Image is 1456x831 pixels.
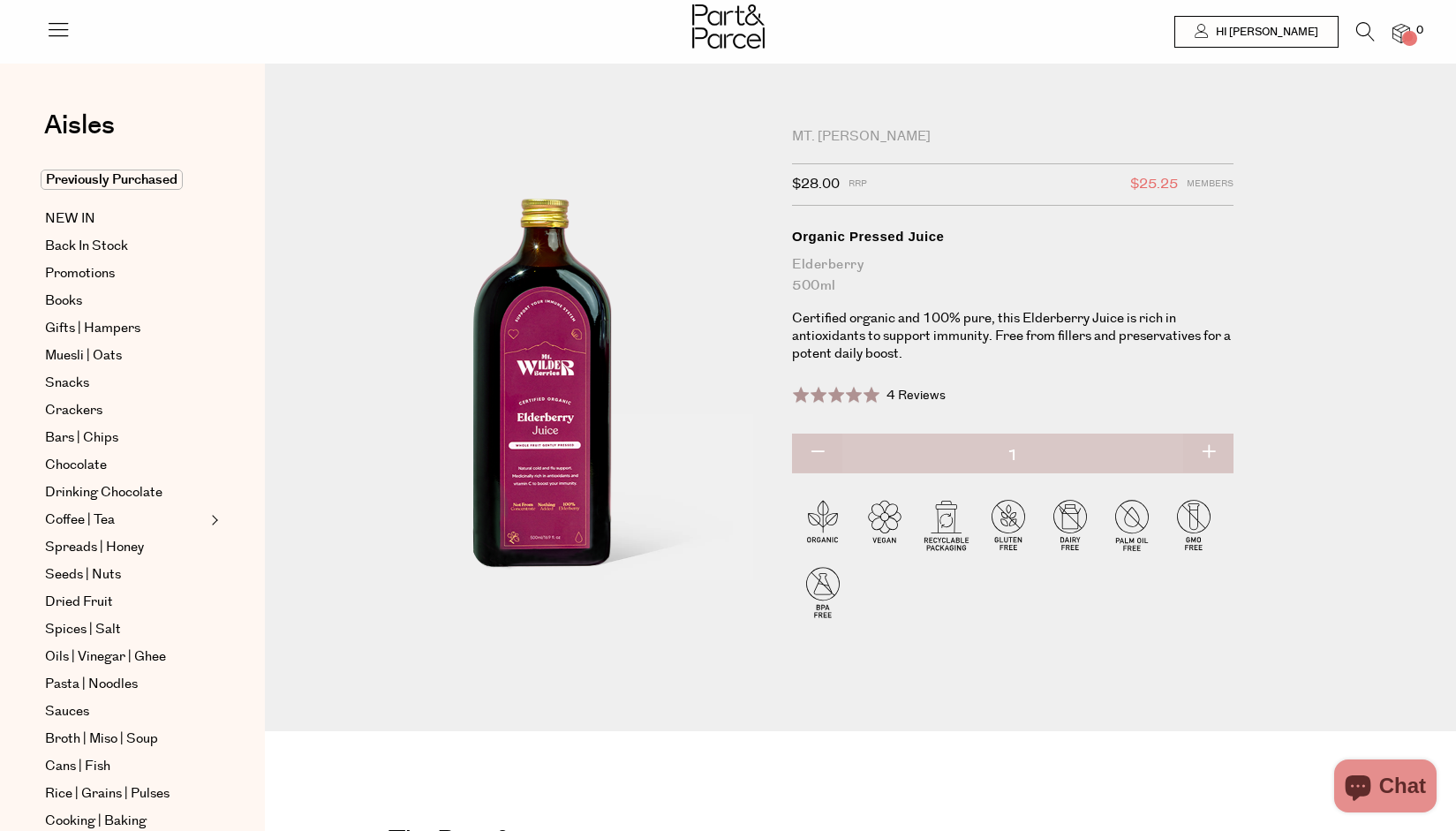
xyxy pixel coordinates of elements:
[45,646,206,668] a: Oils | Vinegar | Ghee
[45,510,206,531] a: Coffee | Tea
[45,756,206,777] a: Cans | Fish
[45,729,158,750] span: Broth | Miso | Soup
[792,228,1233,246] div: Organic Pressed Juice
[792,561,854,623] img: P_P-ICONS-Live_Bec_V11_BPA_Free.svg
[45,318,206,339] a: Gifts | Hampers
[45,236,206,257] a: Back In Stock
[45,619,206,640] a: Spices | Salt
[792,128,1233,146] div: Mt. [PERSON_NAME]
[849,173,867,196] span: RRP
[45,345,206,366] a: Muesli | Oats
[45,674,138,695] span: Pasta | Noodles
[1211,25,1318,40] span: Hi [PERSON_NAME]
[45,263,206,284] a: Promotions
[45,537,206,558] a: Spreads | Honey
[45,208,206,230] a: NEW IN
[1329,759,1442,817] inbox-online-store-chat: Shopify online store chat
[44,106,115,145] span: Aisles
[45,564,206,585] a: Seeds | Nuts
[1187,173,1233,196] span: Members
[792,310,1233,363] p: Certified organic and 100% pure, this Elderberry Juice is rich in antioxidants to support immunit...
[792,434,1233,478] input: QTY Organic Pressed Juice
[45,291,206,312] a: Books
[1392,24,1410,42] a: 0
[45,482,162,503] span: Drinking Chocolate
[854,494,916,555] img: P_P-ICONS-Live_Bec_V11_Vegan.svg
[916,494,977,555] img: P_P-ICONS-Live_Bec_V11_Recyclable_Packaging.svg
[45,400,206,421] a: Crackers
[45,455,107,476] span: Chocolate
[1039,494,1101,555] img: P_P-ICONS-Live_Bec_V11_Dairy_Free.svg
[45,373,206,394] a: Snacks
[45,701,89,722] span: Sauces
[45,729,206,750] a: Broth | Miso | Soup
[977,494,1039,555] img: P_P-ICONS-Live_Bec_V11_Gluten_Free.svg
[45,646,166,668] span: Oils | Vinegar | Ghee
[45,427,118,449] span: Bars | Chips
[792,254,1233,297] div: Elderberry 500ml
[1174,16,1339,48] a: Hi [PERSON_NAME]
[45,510,115,531] span: Coffee | Tea
[45,208,95,230] span: NEW IN
[45,427,206,449] a: Bars | Chips
[45,783,170,805] span: Rice | Grains | Pulses
[792,494,854,555] img: P_P-ICONS-Live_Bec_V11_Organic.svg
[45,592,206,613] a: Dried Fruit
[792,173,840,196] span: $28.00
[45,318,140,339] span: Gifts | Hampers
[1412,23,1428,39] span: 0
[207,510,219,531] button: Expand/Collapse Coffee | Tea
[886,387,946,404] span: 4 Reviews
[1163,494,1225,555] img: P_P-ICONS-Live_Bec_V11_GMO_Free.svg
[1130,173,1178,196] span: $25.25
[44,112,115,156] a: Aisles
[45,170,206,191] a: Previously Purchased
[45,783,206,805] a: Rice | Grains | Pulses
[45,756,110,777] span: Cans | Fish
[1101,494,1163,555] img: P_P-ICONS-Live_Bec_V11_Palm_Oil_Free.svg
[45,400,102,421] span: Crackers
[692,4,765,49] img: Part&Parcel
[45,537,144,558] span: Spreads | Honey
[45,619,121,640] span: Spices | Salt
[318,134,766,662] img: Organic Pressed Juice
[45,592,113,613] span: Dried Fruit
[45,674,206,695] a: Pasta | Noodles
[45,455,206,476] a: Chocolate
[45,373,89,394] span: Snacks
[45,291,82,312] span: Books
[45,236,128,257] span: Back In Stock
[41,170,183,190] span: Previously Purchased
[45,701,206,722] a: Sauces
[45,345,122,366] span: Muesli | Oats
[45,263,115,284] span: Promotions
[45,564,121,585] span: Seeds | Nuts
[45,482,206,503] a: Drinking Chocolate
